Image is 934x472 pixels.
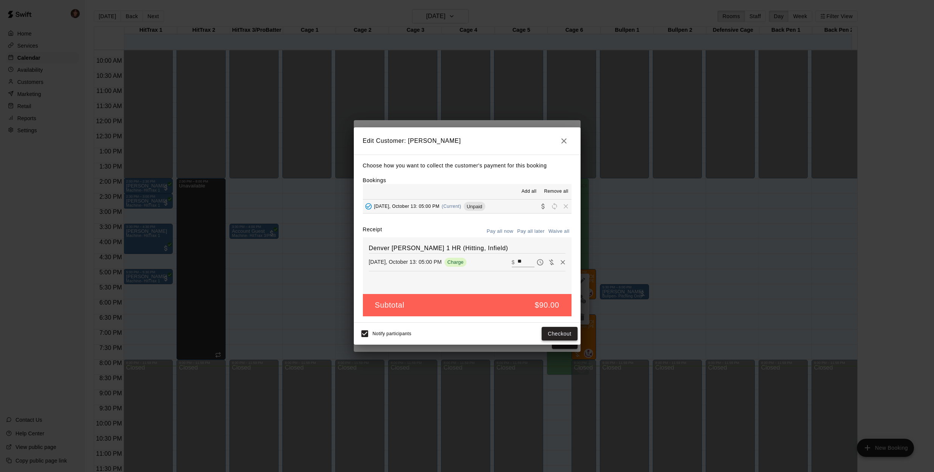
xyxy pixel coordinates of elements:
h5: Subtotal [375,300,404,310]
p: [DATE], October 13: 05:00 PM [369,258,442,266]
span: (Current) [442,204,462,209]
button: Remove all [541,186,571,198]
span: Notify participants [373,331,412,336]
button: Checkout [542,327,577,341]
span: Collect payment [537,203,549,209]
label: Receipt [363,226,382,237]
span: Waive payment [546,258,557,265]
button: Added - Collect Payment [363,201,374,212]
button: Add all [517,186,541,198]
span: Pay later [534,258,546,265]
button: Remove [557,257,568,268]
span: [DATE], October 13: 05:00 PM [374,204,440,209]
span: Add all [522,188,537,195]
button: Waive all [547,226,572,237]
p: $ [512,258,515,266]
h6: Denver [PERSON_NAME] 1 HR (Hitting, Infield) [369,243,565,253]
button: Pay all now [485,226,516,237]
span: Remove [560,203,572,209]
button: Pay all later [515,226,547,237]
span: Charge [445,259,467,265]
span: Unpaid [464,204,485,209]
h2: Edit Customer: [PERSON_NAME] [354,127,581,155]
button: Added - Collect Payment[DATE], October 13: 05:00 PM(Current)UnpaidCollect paymentRescheduleRemove [363,200,572,214]
label: Bookings [363,177,386,183]
h5: $90.00 [535,300,559,310]
p: Choose how you want to collect the customer's payment for this booking [363,161,572,170]
span: Reschedule [549,203,560,209]
span: Remove all [544,188,568,195]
